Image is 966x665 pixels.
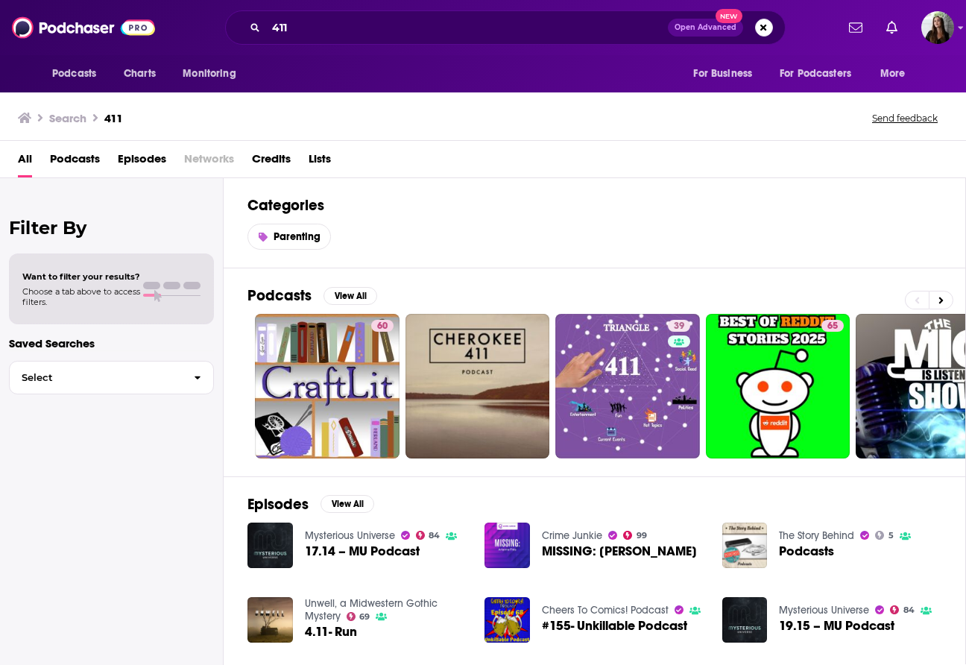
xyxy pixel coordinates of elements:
[266,16,668,40] input: Search podcasts, credits, & more...
[50,147,100,177] a: Podcasts
[247,597,293,643] img: 4.11- Run
[247,523,293,568] img: 17.14 – MU Podcast
[484,597,530,643] img: #155- Unkillable Podcast
[921,11,954,44] img: User Profile
[722,523,768,568] img: Podcasts
[305,529,395,542] a: Mysterious Universe
[274,230,321,243] span: Parenting
[305,545,420,558] a: 17.14 – MU Podcast
[868,112,942,125] button: Send feedback
[323,287,377,305] button: View All
[309,147,331,177] a: Lists
[542,620,687,632] a: #155- Unkillable Podcast
[843,15,868,40] a: Show notifications dropdown
[880,15,903,40] a: Show notifications dropdown
[124,63,156,84] span: Charts
[484,523,530,568] img: MISSING: Arianna Fitts
[542,545,697,558] span: MISSING: [PERSON_NAME]
[542,545,697,558] a: MISSING: Arianna Fitts
[716,9,742,23] span: New
[247,224,331,250] a: Parenting
[623,531,647,540] a: 99
[921,11,954,44] button: Show profile menu
[779,620,894,632] a: 19.15 – MU Podcast
[305,597,438,623] a: Unwell, a Midwestern Gothic Mystery
[42,60,116,88] button: open menu
[247,286,377,305] a: PodcastsView All
[225,10,786,45] div: Search podcasts, credits, & more...
[668,320,690,332] a: 39
[888,532,894,539] span: 5
[321,495,374,513] button: View All
[675,24,736,31] span: Open Advanced
[22,271,140,282] span: Want to filter your results?
[870,60,924,88] button: open menu
[18,147,32,177] a: All
[252,147,291,177] a: Credits
[371,320,394,332] a: 60
[9,336,214,350] p: Saved Searches
[770,60,873,88] button: open menu
[52,63,96,84] span: Podcasts
[12,13,155,42] img: Podchaser - Follow, Share and Rate Podcasts
[10,373,182,382] span: Select
[827,319,838,334] span: 65
[247,196,941,215] h2: Categories
[172,60,255,88] button: open menu
[247,286,312,305] h2: Podcasts
[683,60,771,88] button: open menu
[359,614,370,620] span: 69
[255,314,400,458] a: 60
[377,319,388,334] span: 60
[693,63,752,84] span: For Business
[880,63,906,84] span: More
[779,529,854,542] a: The Story Behind
[247,495,309,514] h2: Episodes
[903,607,915,614] span: 84
[542,529,602,542] a: Crime Junkie
[921,11,954,44] span: Logged in as bnmartinn
[247,495,374,514] a: EpisodesView All
[722,597,768,643] img: 19.15 – MU Podcast
[416,531,441,540] a: 84
[674,319,684,334] span: 39
[779,545,834,558] a: Podcasts
[184,147,234,177] span: Networks
[555,314,700,458] a: 39
[542,604,669,617] a: Cheers To Comics! Podcast
[118,147,166,177] a: Episodes
[821,320,844,332] a: 65
[104,111,123,125] h3: 411
[347,612,370,621] a: 69
[9,217,214,239] h2: Filter By
[22,286,140,307] span: Choose a tab above to access filters.
[706,314,850,458] a: 65
[114,60,165,88] a: Charts
[305,625,357,638] a: 4.11- Run
[49,111,86,125] h3: Search
[875,531,894,540] a: 5
[780,63,851,84] span: For Podcasters
[779,604,869,617] a: Mysterious Universe
[429,532,440,539] span: 84
[183,63,236,84] span: Monitoring
[890,605,915,614] a: 84
[668,19,743,37] button: Open AdvancedNew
